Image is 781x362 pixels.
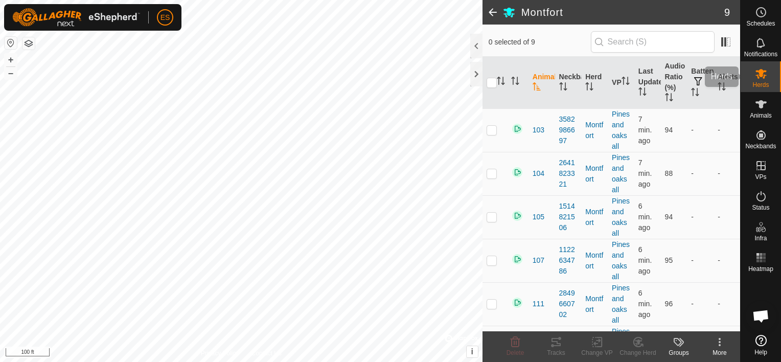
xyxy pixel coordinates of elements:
p-sorticon: Activate to sort [497,78,505,86]
span: ES [160,12,170,23]
p-sorticon: Activate to sort [638,89,647,97]
a: Privacy Policy [201,349,239,358]
td: - [714,282,740,326]
input: Search (S) [591,31,715,53]
button: Map Layers [22,37,35,50]
th: Neckband [555,57,582,109]
span: Status [752,205,769,211]
span: Help [754,349,767,355]
th: Alerts [714,57,740,109]
h2: Montfort [521,6,724,18]
span: Herds [752,82,769,88]
td: - [714,108,740,152]
span: Delete [507,349,524,356]
th: Last Updated [634,57,661,109]
img: returning on [511,297,523,309]
td: - [714,239,740,282]
div: Tracks [536,348,577,357]
th: VP [608,57,634,109]
div: 1514821506 [559,201,578,233]
a: Contact Us [251,349,282,358]
span: 88 [665,169,673,177]
span: VPs [755,174,766,180]
td: - [687,195,714,239]
td: - [714,195,740,239]
span: i [471,347,473,356]
p-sorticon: Activate to sort [533,84,541,92]
span: 96 [665,300,673,308]
button: – [5,67,17,79]
span: Infra [754,235,767,241]
a: Pines and oaks all [612,284,630,324]
div: Montfort [585,120,604,141]
img: returning on [511,253,523,265]
p-sorticon: Activate to sort [665,95,673,103]
th: Battery [687,57,714,109]
span: Notifications [744,51,777,57]
div: 2849660702 [559,288,578,320]
span: 94 [665,126,673,134]
img: returning on [511,123,523,135]
p-sorticon: Activate to sort [559,84,567,92]
td: - [687,282,714,326]
div: 1122634786 [559,244,578,277]
div: Open chat [746,301,776,331]
p-sorticon: Activate to sort [622,78,630,86]
span: Sep 28, 2025, 11:21 AM [638,289,652,319]
button: + [5,54,17,66]
div: Groups [658,348,699,357]
span: 103 [533,125,544,135]
span: Sep 28, 2025, 11:21 AM [638,245,652,275]
td: - [714,152,740,195]
div: More [699,348,740,357]
th: Audio Ratio (%) [661,57,687,109]
span: Sep 28, 2025, 11:22 AM [638,202,652,232]
div: Montfort [585,163,604,185]
div: 3582986697 [559,114,578,146]
button: i [467,346,478,357]
span: Sep 28, 2025, 11:21 AM [638,159,652,188]
div: Montfort [585,250,604,271]
span: Schedules [746,20,775,27]
p-sorticon: Activate to sort [691,89,699,98]
img: returning on [511,210,523,222]
a: Pines and oaks all [612,197,630,237]
span: Sep 28, 2025, 11:21 AM [638,115,652,145]
span: 0 selected of 9 [489,37,591,48]
button: Reset Map [5,37,17,49]
a: Help [741,331,781,359]
span: 9 [724,5,730,20]
span: 95 [665,256,673,264]
p-sorticon: Activate to sort [511,78,519,86]
span: 94 [665,213,673,221]
span: 104 [533,168,544,179]
span: 105 [533,212,544,222]
img: returning on [511,166,523,178]
p-sorticon: Activate to sort [718,84,726,92]
a: Pines and oaks all [612,110,630,150]
div: 2641823321 [559,157,578,190]
div: Montfort [585,293,604,315]
span: Neckbands [745,143,776,149]
td: - [687,152,714,195]
th: Herd [581,57,608,109]
span: Animals [750,112,772,119]
td: - [687,108,714,152]
div: Montfort [585,207,604,228]
span: Heatmap [748,266,773,272]
span: 111 [533,299,544,309]
div: Change VP [577,348,617,357]
th: Animal [529,57,555,109]
img: Gallagher Logo [12,8,140,27]
div: Change Herd [617,348,658,357]
span: 107 [533,255,544,266]
a: Pines and oaks all [612,240,630,281]
td: - [687,239,714,282]
p-sorticon: Activate to sort [585,84,593,92]
a: Pines and oaks all [612,153,630,194]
